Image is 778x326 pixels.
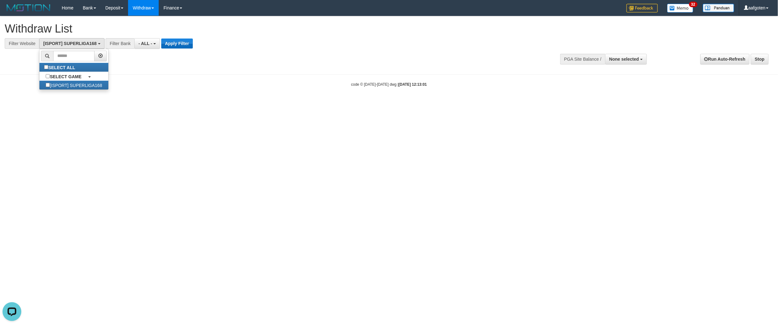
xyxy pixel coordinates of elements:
[626,4,658,13] img: Feedback.jpg
[689,2,698,7] span: 32
[5,3,52,13] img: MOTION_logo.png
[5,38,39,49] div: Filter Website
[138,41,152,46] span: - ALL -
[43,41,96,46] span: [ISPORT] SUPERLIGA168
[39,63,81,72] label: SELECT ALL
[399,82,427,87] strong: [DATE] 12:13:01
[609,57,639,62] span: None selected
[351,82,427,87] small: code © [DATE]-[DATE] dwg |
[560,54,605,64] div: PGA Site Balance /
[700,54,750,64] a: Run Auto-Refresh
[39,38,104,49] button: [ISPORT] SUPERLIGA168
[50,74,81,79] b: SELECT GAME
[605,54,647,64] button: None selected
[751,54,769,64] a: Stop
[703,4,734,12] img: panduan.png
[46,83,50,87] input: [ISPORT] SUPERLIGA168
[667,4,693,13] img: Button%20Memo.svg
[46,74,50,78] input: SELECT GAME
[134,38,160,49] button: - ALL -
[161,38,193,48] button: Apply Filter
[3,3,21,21] button: Open LiveChat chat widget
[39,72,108,81] a: SELECT GAME
[39,81,108,89] label: [ISPORT] SUPERLIGA168
[44,65,48,69] input: SELECT ALL
[106,38,134,49] div: Filter Bank
[5,23,513,35] h1: Withdraw List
